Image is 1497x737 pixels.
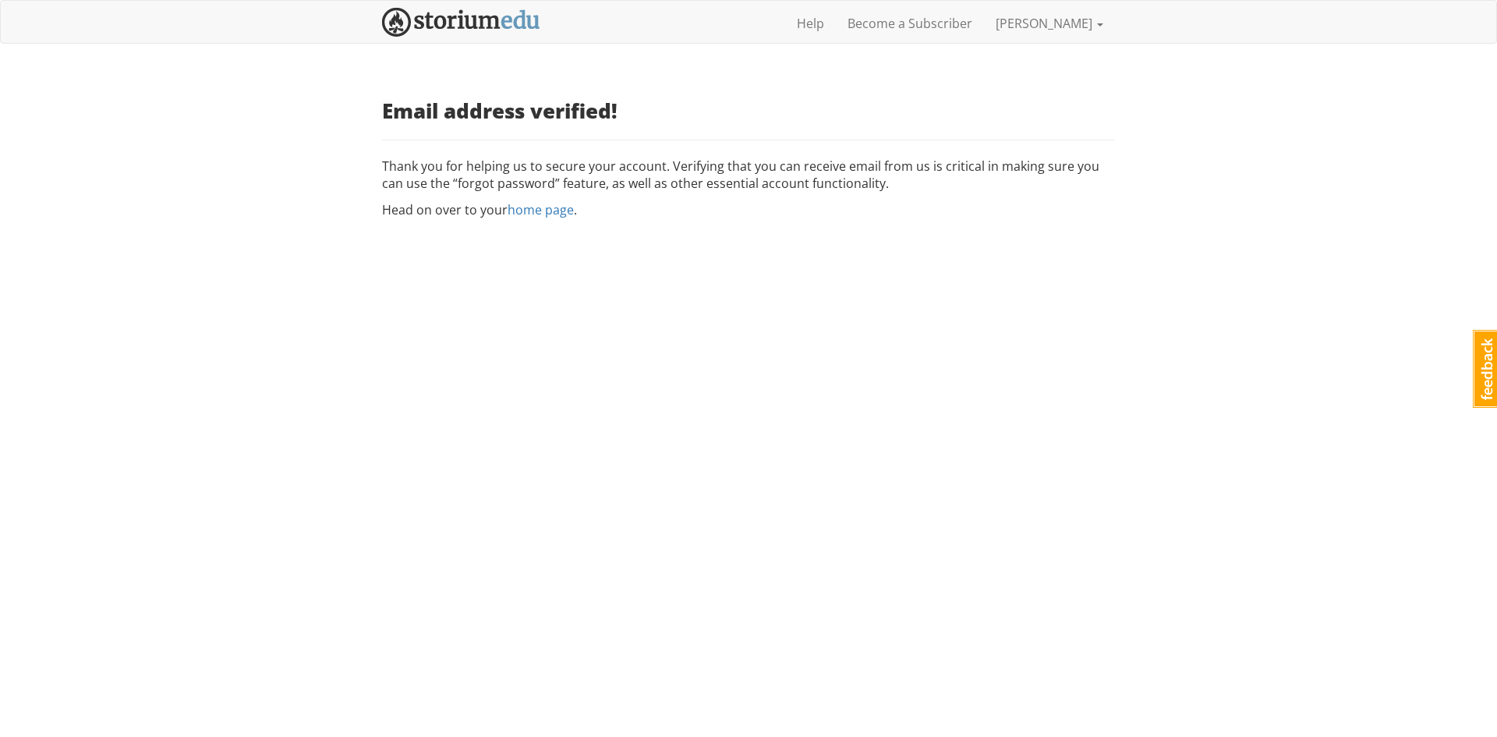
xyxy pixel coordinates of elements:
[382,201,1115,219] p: Head on over to your .
[382,8,540,37] img: StoriumEDU
[508,201,574,218] a: home page
[382,100,1115,122] h3: Email address verified!
[836,4,984,43] a: Become a Subscriber
[382,158,1115,193] p: Thank you for helping us to secure your account. Verifying that you can receive email from us is ...
[984,4,1115,43] a: [PERSON_NAME]
[785,4,836,43] a: Help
